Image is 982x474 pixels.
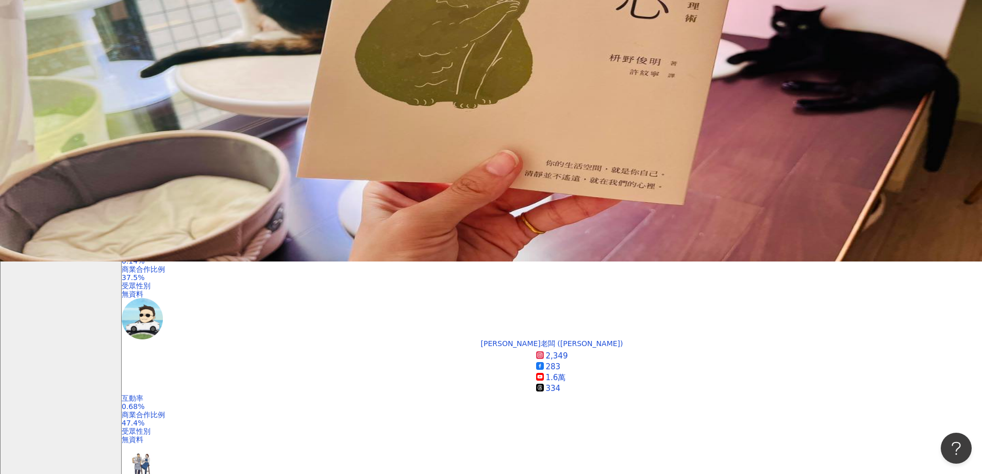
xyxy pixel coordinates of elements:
iframe: Help Scout Beacon - Open [941,433,972,464]
div: [PERSON_NAME]老闆 ([PERSON_NAME]) [481,339,623,348]
div: 37.5% [122,273,982,282]
div: 受眾性別 [122,282,982,290]
div: 283 [546,362,561,372]
div: 商業合作比例 [122,411,982,419]
div: 2,349 [546,351,568,362]
div: 互動率 [122,394,982,402]
div: 受眾性別 [122,427,982,435]
a: [PERSON_NAME]老闆 ([PERSON_NAME])2,3492831.6萬334互動率0.68%商業合作比例47.4%受眾性別無資料 [122,339,982,444]
div: 無資料 [122,290,982,298]
div: 1.6萬 [546,372,566,383]
div: 商業合作比例 [122,265,982,273]
div: 無資料 [122,435,982,444]
div: 47.4% [122,419,982,427]
div: 334 [546,383,561,394]
div: 0.68% [122,402,982,411]
a: KOL Avatar [122,298,982,339]
img: KOL Avatar [122,298,163,339]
